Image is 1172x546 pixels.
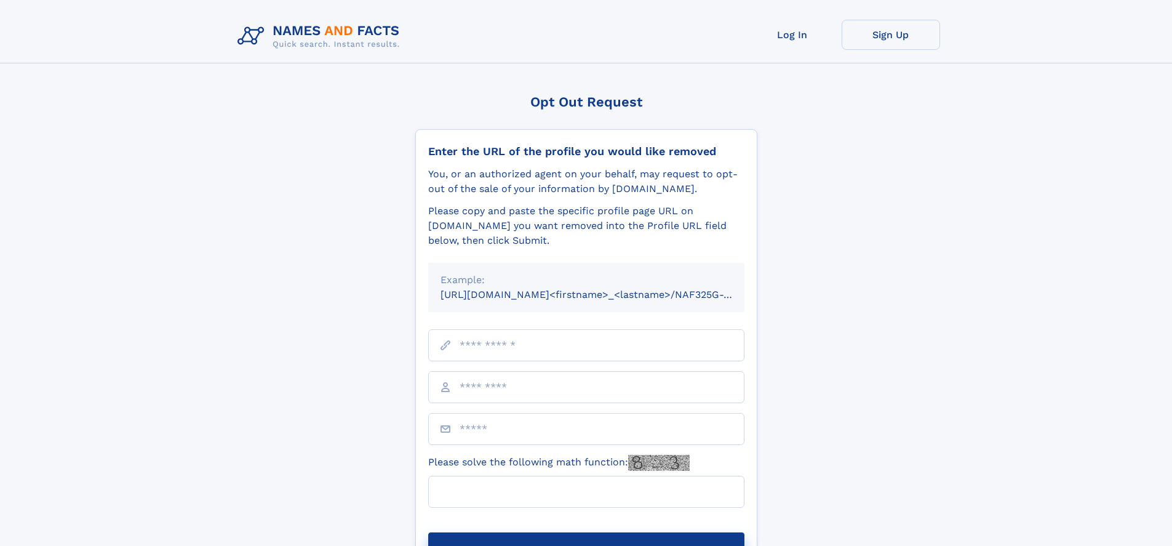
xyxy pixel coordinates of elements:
[428,167,744,196] div: You, or an authorized agent on your behalf, may request to opt-out of the sale of your informatio...
[440,289,768,300] small: [URL][DOMAIN_NAME]<firstname>_<lastname>/NAF325G-xxxxxxxx
[428,145,744,158] div: Enter the URL of the profile you would like removed
[428,455,690,471] label: Please solve the following math function:
[428,204,744,248] div: Please copy and paste the specific profile page URL on [DOMAIN_NAME] you want removed into the Pr...
[233,20,410,53] img: Logo Names and Facts
[440,273,732,287] div: Example:
[743,20,842,50] a: Log In
[842,20,940,50] a: Sign Up
[415,94,757,110] div: Opt Out Request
